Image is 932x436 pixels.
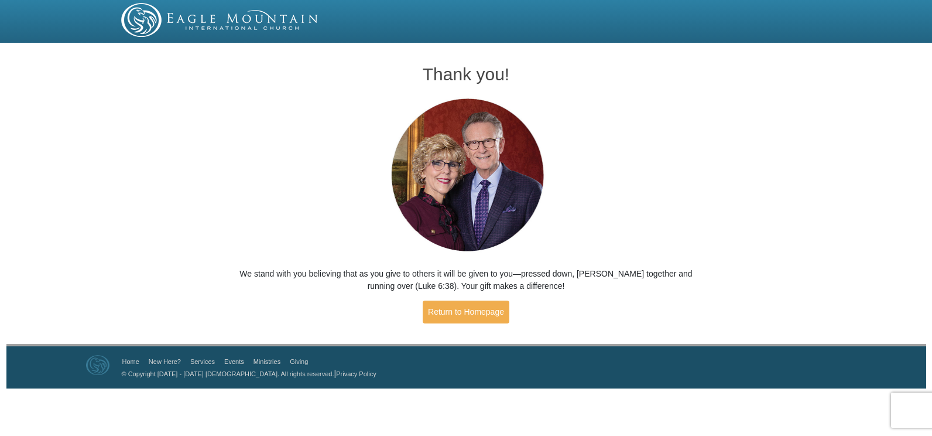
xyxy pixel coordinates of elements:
[239,268,693,292] p: We stand with you believing that as you give to others it will be given to you—pressed down, [PER...
[149,358,181,365] a: New Here?
[86,355,109,375] img: Eagle Mountain International Church
[122,370,334,377] a: © Copyright [DATE] - [DATE] [DEMOGRAPHIC_DATA]. All rights reserved.
[290,358,308,365] a: Giving
[190,358,215,365] a: Services
[380,95,553,256] img: Pastors George and Terri Pearsons
[239,64,693,84] h1: Thank you!
[118,367,376,380] p: |
[253,358,280,365] a: Ministries
[423,301,509,323] a: Return to Homepage
[121,3,319,37] img: EMIC
[336,370,376,377] a: Privacy Policy
[224,358,244,365] a: Events
[122,358,139,365] a: Home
